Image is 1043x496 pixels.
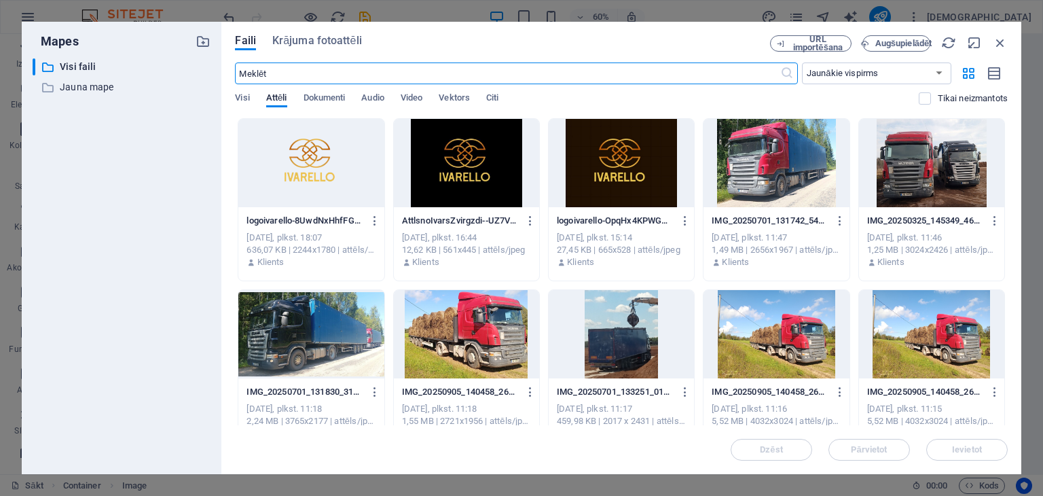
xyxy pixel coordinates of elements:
font: [DATE], plkst. 11:15 [867,404,943,414]
font: Visi faili [60,61,96,72]
font: 1,55 MB | 2721x1956 | attēls/jpeg [402,416,532,426]
div: 12,62 KB | 561x445 | attēls/jpeg [402,244,531,256]
font: logoivarello-8UwdNxHhfFGLgKb14ZNP0g.png [246,215,428,226]
font: [DATE], plkst. 11:17 [557,404,632,414]
font: Video [401,92,422,103]
font: Klients [877,257,904,267]
font: [DATE], plkst. 11:47 [712,232,787,243]
font: Mapes [41,34,79,48]
font: logoivarello-OpqHx4KPWGmC9p296a4EBg.jpg [557,215,738,226]
p: IMG_20250325_145349_4692-Pz563W79GchGSf-5yKlxNQ.jpg [867,215,984,227]
button: URL importēšana [770,35,852,52]
div: Jauna mape [33,79,211,96]
font: 459,98 KB | 2017 x 2431 | attēls/jpeg [557,416,699,426]
p: logoivarello-OpqHx4KPWGmC9p296a4EBg.jpg [557,215,674,227]
font: IMG_20250905_140458_264-PK9c2wk5-nnzw7dJIvyG9Q.jpg [402,387,640,397]
font: 12,62 KB | 561x445 | attēls/jpeg [402,245,526,255]
div: 636,07 KB | 2244x1780 | attēls/png [246,244,376,256]
font: 1,25 MB | 3024x2426 | attēls/jpeg [867,245,998,255]
font: [DATE], plkst. 11:18 [402,404,477,414]
div: 2,24 MB | 3765x2177 | attēls/jpeg [246,415,376,427]
font: 2,24 MB | 3765x2177 | attēls/jpeg [246,416,377,426]
div: 27,45 KB | 665x528 | attēls/jpeg [557,244,686,256]
div: 5,52 MB | 4032x3024 | attēls/jpeg [712,415,841,427]
font: URL importēšana [793,34,843,52]
font: 27,45 KB | 665x528 | attēls/jpeg [557,245,680,255]
font: Faili [235,34,256,47]
p: IMG_20250701_131830_315-oe6TK88E7jPN2i30mdlE4g.jpg [246,386,363,398]
font: [DATE], plkst. 11:16 [712,404,787,414]
p: IMG_20250701_131742_546-219owhIoeSYt_MTNze9bBQ.jpg [712,215,828,227]
i: Izveidot jaunu mapi [196,34,211,49]
i: Pārlādēt [941,35,956,50]
font: Krājuma fotoattēli [272,34,362,47]
font: Citi [486,92,498,103]
font: Vektors [439,92,470,103]
font: AttlsnoIvarsZvirgzdi--UZ7VDpshDAxv0J3YSd_Eg.jpg [402,215,610,226]
font: Dokumenti [304,92,346,103]
font: Attēli [266,92,287,103]
font: Klients [412,257,439,267]
font: Klients [722,257,749,267]
p: IMG_20250905_140458_264-PK9c2wk5-nnzw7dJIvyG9Q.jpg [402,386,519,398]
div: 1,55 MB | 2721x1956 | attēls/jpeg [402,415,531,427]
font: IMG_20250701_131742_546-219owhIoeSYt_MTNze9bBQ.jpg [712,215,953,226]
font: 5,52 MB | 4032x3024 | attēls/jpeg [867,416,998,426]
p: AttlsnoIvarsZvirgzdi--UZ7VDpshDAxv0J3YSd_Eg.jpg [402,215,519,227]
font: Tikai neizmantots [938,93,1008,103]
i: Minimizēt [967,35,982,50]
font: 5,52 MB | 4032x3024 | attēls/jpeg [712,416,842,426]
font: [DATE], plkst. 16:44 [402,232,477,243]
font: Klients [257,257,285,267]
font: [DATE], plkst. 11:18 [246,404,322,414]
font: Klients [567,257,594,267]
p: IMG_20250905_140458_264-WSBPoNqKU6Au05M-IKdDDw.jpg [867,386,984,398]
p: IMG_20250701_133251_011-1Knxak-eB8ezEKR__q8pMQ.jpg [557,386,674,398]
font: 636,07 KB | 2244x1780 | attēls/png [246,245,382,255]
font: Augšupielādēt [875,38,932,48]
p: IMG_20250905_140458_2641-C0sTwCezNKawdjxPJoZr8Q.jpg [712,386,828,398]
font: Visi [235,92,249,103]
i: Aizvērt [993,35,1008,50]
div: 1,25 MB | 3024x2426 | attēls/jpeg [867,244,996,256]
button: Augšupielādēt [862,35,930,52]
font: IMG_20250701_131830_315-oe6TK88E7jPN2i30mdlE4g.jpg [246,387,480,397]
div: 1,49 MB | 2656x1967 | attēls/jpeg [712,244,841,256]
font: IMG_20250701_133251_011-1Knxak-eB8ezEKR__q8pMQ.jpg [557,387,796,397]
font: [DATE], plkst. 18:07 [246,232,322,243]
font: IMG_20250905_140458_2641-C0sTwCezNKawdjxPJoZr8Q.jpg [712,387,958,397]
input: Meklēt [235,63,780,84]
p: logoivarello-8UwdNxHhfFGLgKb14ZNP0g.png [246,215,363,227]
font: [DATE], plkst. 15:14 [557,232,632,243]
div: 459,98 KB | 2017 x 2431 | attēls/jpeg [557,415,686,427]
font: Jauna mape [60,82,113,92]
div: 5,52 MB | 4032x3024 | attēls/jpeg [867,415,996,427]
font: Audio [361,92,384,103]
p: Parāda tikai tos failus, kas netiek izmantoti tīmekļa vietnē. Šīs sesijas laikā pievienotos failu... [938,92,1008,105]
font: [DATE], plkst. 11:46 [867,232,943,243]
font: 1,49 MB | 2656x1967 | attēls/jpeg [712,245,842,255]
